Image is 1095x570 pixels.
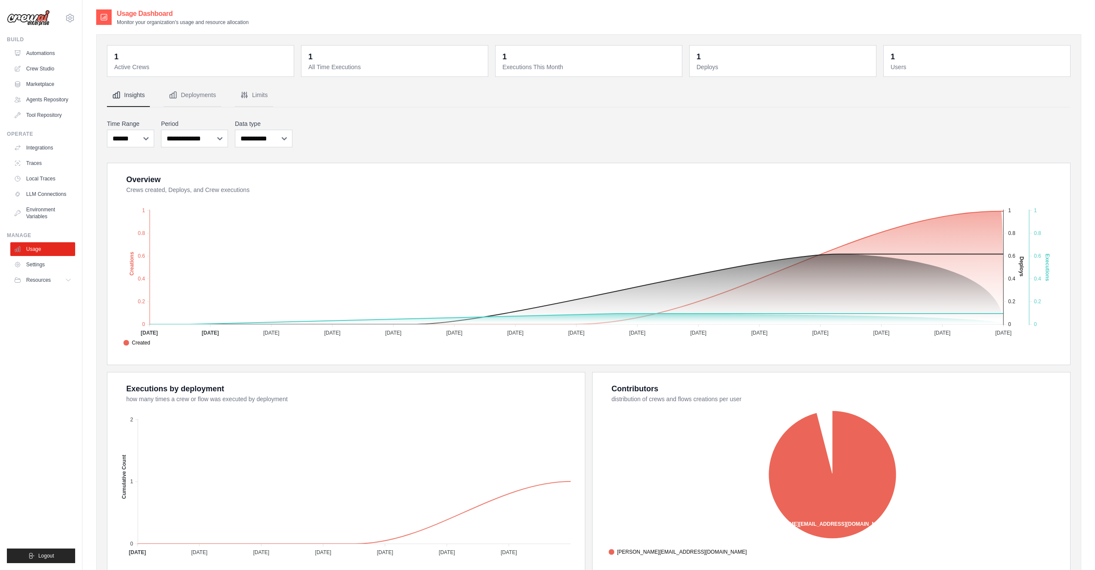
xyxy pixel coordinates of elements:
[439,549,455,555] tspan: [DATE]
[1034,230,1041,236] tspan: 0.8
[812,330,829,336] tspan: [DATE]
[1008,321,1011,327] tspan: 0
[114,51,119,63] div: 1
[1008,299,1016,305] tspan: 0.2
[202,330,219,336] tspan: [DATE]
[1034,321,1037,327] tspan: 0
[10,46,75,60] a: Automations
[608,548,747,556] span: [PERSON_NAME][EMAIL_ADDRESS][DOMAIN_NAME]
[235,84,273,107] button: Limits
[10,156,75,170] a: Traces
[873,330,890,336] tspan: [DATE]
[130,417,133,423] tspan: 2
[7,36,75,43] div: Build
[253,549,269,555] tspan: [DATE]
[891,63,1065,71] dt: Users
[10,203,75,223] a: Environment Variables
[126,383,224,395] div: Executions by deployment
[123,339,150,347] span: Created
[1034,253,1041,259] tspan: 0.6
[995,330,1012,336] tspan: [DATE]
[129,252,135,276] text: Creations
[107,84,1071,107] nav: Tabs
[10,62,75,76] a: Crew Studio
[10,172,75,186] a: Local Traces
[117,19,249,26] p: Monitor your organization's usage and resource allocation
[1019,256,1025,277] text: Deploys
[1008,253,1016,259] tspan: 0.6
[377,549,393,555] tspan: [DATE]
[107,84,150,107] button: Insights
[315,549,332,555] tspan: [DATE]
[10,273,75,287] button: Resources
[126,174,161,186] div: Overview
[891,51,895,63] div: 1
[138,230,145,236] tspan: 0.8
[629,330,645,336] tspan: [DATE]
[568,330,584,336] tspan: [DATE]
[126,395,575,403] dt: how many times a crew or flow was executed by deployment
[26,277,51,283] span: Resources
[161,119,228,128] label: Period
[1034,276,1041,282] tspan: 0.4
[10,242,75,256] a: Usage
[7,549,75,563] button: Logout
[7,131,75,137] div: Operate
[1008,276,1016,282] tspan: 0.4
[697,51,701,63] div: 1
[142,321,145,327] tspan: 0
[117,9,249,19] h2: Usage Dashboard
[10,258,75,271] a: Settings
[130,479,133,485] tspan: 1
[130,541,133,547] tspan: 0
[611,395,1060,403] dt: distribution of crews and flows creations per user
[1044,254,1050,281] text: Executions
[141,330,158,336] tspan: [DATE]
[7,232,75,239] div: Manage
[138,253,145,259] tspan: 0.6
[1008,230,1016,236] tspan: 0.8
[38,552,54,559] span: Logout
[385,330,401,336] tspan: [DATE]
[1008,207,1011,213] tspan: 1
[324,330,341,336] tspan: [DATE]
[501,549,517,555] tspan: [DATE]
[191,549,207,555] tspan: [DATE]
[114,63,289,71] dt: Active Crews
[611,383,658,395] div: Contributors
[690,330,706,336] tspan: [DATE]
[10,77,75,91] a: Marketplace
[107,119,154,128] label: Time Range
[697,63,871,71] dt: Deploys
[308,63,483,71] dt: All Time Executions
[446,330,462,336] tspan: [DATE]
[263,330,280,336] tspan: [DATE]
[934,330,951,336] tspan: [DATE]
[138,276,145,282] tspan: 0.4
[308,51,313,63] div: 1
[129,549,146,555] tspan: [DATE]
[751,330,767,336] tspan: [DATE]
[164,84,221,107] button: Deployments
[7,10,50,26] img: Logo
[502,51,507,63] div: 1
[126,186,1060,194] dt: Crews created, Deploys, and Crew executions
[1034,207,1037,213] tspan: 1
[121,455,127,499] text: Cumulative Count
[142,207,145,213] tspan: 1
[502,63,677,71] dt: Executions This Month
[507,330,523,336] tspan: [DATE]
[10,141,75,155] a: Integrations
[10,108,75,122] a: Tool Repository
[10,187,75,201] a: LLM Connections
[138,299,145,305] tspan: 0.2
[1034,299,1041,305] tspan: 0.2
[10,93,75,107] a: Agents Repository
[235,119,292,128] label: Data type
